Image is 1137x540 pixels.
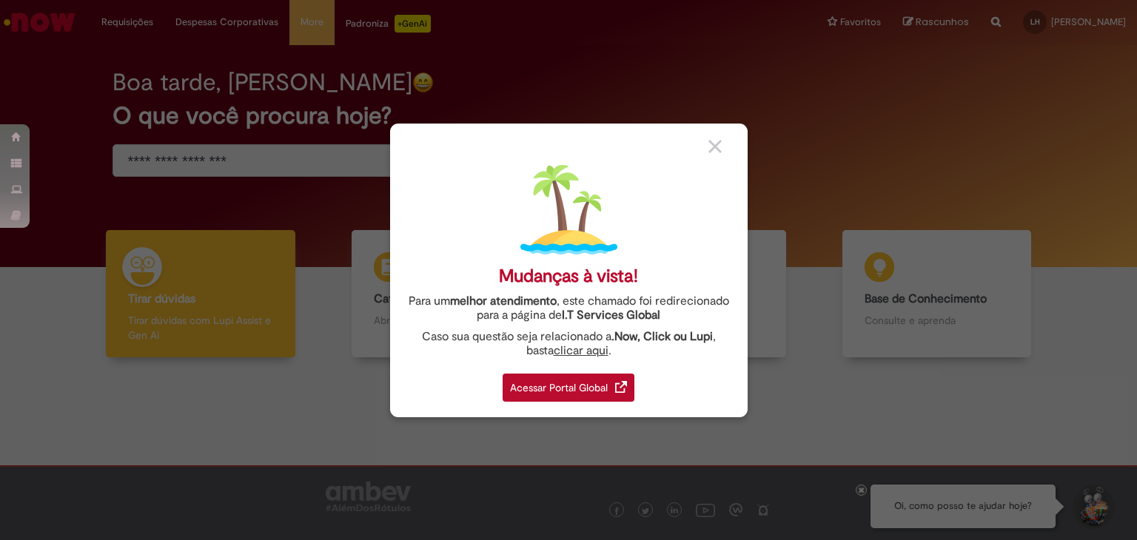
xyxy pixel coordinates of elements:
strong: .Now, Click ou Lupi [611,329,713,344]
div: Para um , este chamado foi redirecionado para a página de [401,294,737,323]
strong: melhor atendimento [450,294,557,308]
a: I.T Services Global [562,300,660,323]
img: close_button_grey.png [708,140,722,153]
div: Acessar Portal Global [503,374,634,402]
a: clicar aqui [554,335,608,358]
div: Caso sua questão seja relacionado a , basta . [401,330,737,358]
div: Mudanças à vista! [499,266,638,287]
a: Acessar Portal Global [503,365,634,402]
img: island.png [520,161,617,258]
img: redirect_link.png [615,381,627,393]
